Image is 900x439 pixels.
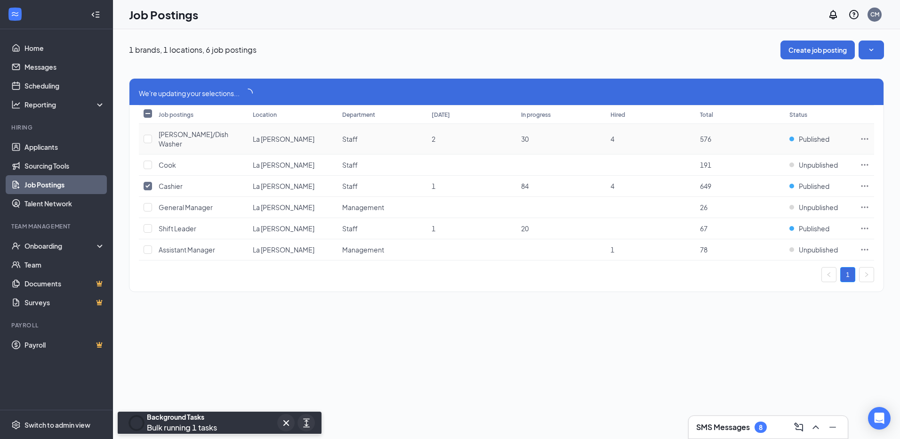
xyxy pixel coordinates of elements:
span: Management [342,203,384,211]
td: La Madeleine Kingsgate [248,176,337,197]
a: Talent Network [24,194,105,213]
span: 2 [432,135,435,143]
svg: Cross [281,417,292,429]
th: Hired [606,105,695,124]
div: Location [253,111,277,119]
svg: QuestionInfo [848,9,860,20]
div: Open Intercom Messenger [868,407,891,430]
td: Staff [337,124,427,154]
span: Staff [342,161,358,169]
a: DocumentsCrown [24,274,105,293]
h1: Job Postings [129,7,198,23]
span: loading [241,87,255,100]
span: [PERSON_NAME]/Dish Washer [159,130,228,148]
svg: ComposeMessage [793,422,804,433]
span: Cook [159,161,176,169]
svg: UserCheck [11,241,21,251]
span: right [864,272,869,277]
th: Total [695,105,785,124]
div: Hiring [11,123,103,131]
div: Switch to admin view [24,420,90,430]
span: 4 [611,135,614,143]
span: Assistant Manager [159,245,215,254]
td: La Madeleine Kingsgate [248,124,337,154]
a: Sourcing Tools [24,156,105,175]
span: Management [342,245,384,254]
svg: Ellipses [860,181,869,191]
a: Scheduling [24,76,105,95]
span: 1 [432,224,435,233]
svg: Settings [11,420,21,430]
th: Status [785,105,855,124]
div: Department [342,111,375,119]
span: Published [799,134,829,144]
span: 78 [700,245,707,254]
span: 576 [700,135,711,143]
svg: Collapse [91,10,100,19]
li: 1 [840,267,855,282]
div: Background Tasks [147,412,217,422]
span: La [PERSON_NAME] [253,161,314,169]
span: La [PERSON_NAME] [253,224,314,233]
div: Reporting [24,100,105,109]
span: La [PERSON_NAME] [253,245,314,254]
span: La [PERSON_NAME] [253,135,314,143]
svg: ArrowsExpand [301,417,312,429]
div: Payroll [11,321,103,329]
button: ChevronUp [808,420,823,435]
span: Unpublished [799,203,838,212]
span: 4 [611,182,614,190]
span: Published [799,224,829,233]
button: ComposeMessage [791,420,806,435]
button: SmallChevronDown [859,41,884,59]
span: 84 [521,182,529,190]
svg: Analysis [11,100,21,109]
svg: Minimize [827,422,838,433]
td: Management [337,239,427,260]
a: Team [24,255,105,274]
span: Cashier [159,182,183,190]
span: Staff [342,135,358,143]
span: 1 [611,245,614,254]
td: Staff [337,176,427,197]
svg: Notifications [828,9,839,20]
button: left [821,267,836,282]
span: Unpublished [799,160,838,170]
span: La [PERSON_NAME] [253,203,314,211]
a: Messages [24,57,105,76]
li: Previous Page [821,267,836,282]
button: Minimize [825,420,840,435]
svg: Ellipses [860,134,869,144]
span: 30 [521,135,529,143]
button: Create job posting [780,41,855,59]
a: 1 [841,268,855,282]
span: Unpublished [799,245,838,254]
span: Staff [342,224,358,233]
span: Bulk running 1 tasks [147,423,217,432]
span: Staff [342,182,358,190]
span: 26 [700,203,707,211]
svg: SmallChevronDown [867,45,876,55]
a: Home [24,39,105,57]
div: Job postings [159,111,193,119]
td: Management [337,197,427,218]
div: CM [870,10,879,18]
span: Shift Leader [159,224,196,233]
span: Published [799,181,829,191]
span: 67 [700,224,707,233]
td: Staff [337,218,427,239]
span: left [826,272,832,277]
span: 1 [432,182,435,190]
li: Next Page [859,267,874,282]
span: La [PERSON_NAME] [253,182,314,190]
td: Staff [337,154,427,176]
span: 20 [521,224,529,233]
svg: Ellipses [860,245,869,254]
h3: SMS Messages [696,422,750,432]
span: We're updating your selections... [139,88,240,98]
svg: ChevronUp [810,422,821,433]
a: Job Postings [24,175,105,194]
svg: WorkstreamLogo [10,9,20,19]
td: La Madeleine Kingsgate [248,197,337,218]
span: 191 [700,161,711,169]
